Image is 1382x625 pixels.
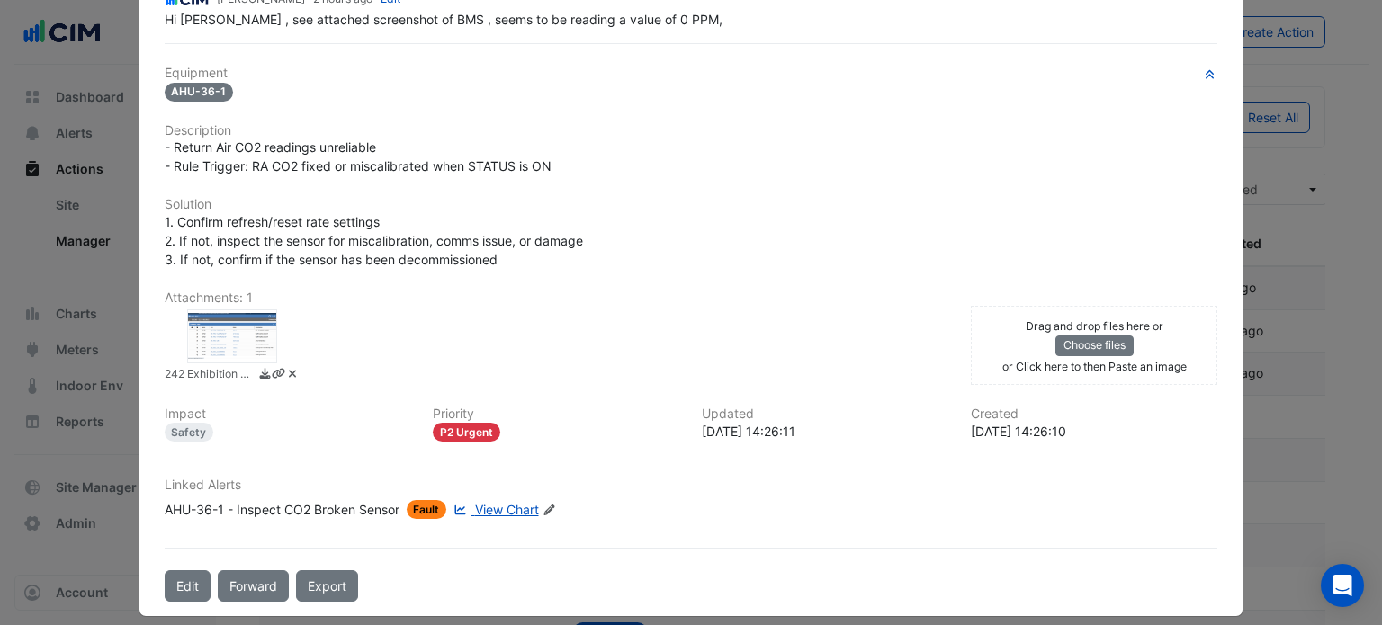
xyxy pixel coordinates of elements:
[165,66,1218,81] h6: Equipment
[165,406,412,422] h6: Impact
[407,500,447,519] span: Fault
[165,123,1218,138] h6: Description
[165,214,583,267] span: 1. Confirm refresh/reset rate settings 2. If not, inspect the sensor for miscalibration, comms is...
[702,406,949,422] h6: Updated
[971,422,1218,441] div: [DATE] 14:26:10
[433,406,680,422] h6: Priority
[165,500,399,519] div: AHU-36-1 - Inspect CO2 Broken Sensor
[475,502,539,517] span: View Chart
[187,309,277,363] div: 242 Exhibition St AHU-36.1 C02.png
[165,12,722,27] span: Hi [PERSON_NAME] , see attached screenshot of BMS , seems to be reading a value of 0 PPM,
[285,366,299,385] a: Delete
[272,366,285,385] a: Copy link to clipboard
[165,83,234,102] span: AHU-36-1
[971,406,1218,422] h6: Created
[1026,319,1163,333] small: Drag and drop files here or
[296,570,358,602] a: Export
[165,366,255,385] small: 242 Exhibition St AHU-36.1 C02.png
[258,366,272,385] a: Download
[218,570,289,602] button: Forward
[165,139,552,174] span: - Return Air CO2 readings unreliable - Rule Trigger: RA CO2 fixed or miscalibrated when STATUS is ON
[1321,564,1364,607] div: Open Intercom Messenger
[165,290,1218,306] h6: Attachments: 1
[165,423,214,442] div: Safety
[702,422,949,441] div: [DATE] 14:26:11
[165,570,211,602] button: Edit
[1002,360,1187,373] small: or Click here to then Paste an image
[165,197,1218,212] h6: Solution
[543,504,556,517] fa-icon: Edit Linked Alerts
[1055,335,1134,355] button: Choose files
[450,500,538,519] a: View Chart
[165,478,1218,493] h6: Linked Alerts
[433,423,500,442] div: P2 Urgent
